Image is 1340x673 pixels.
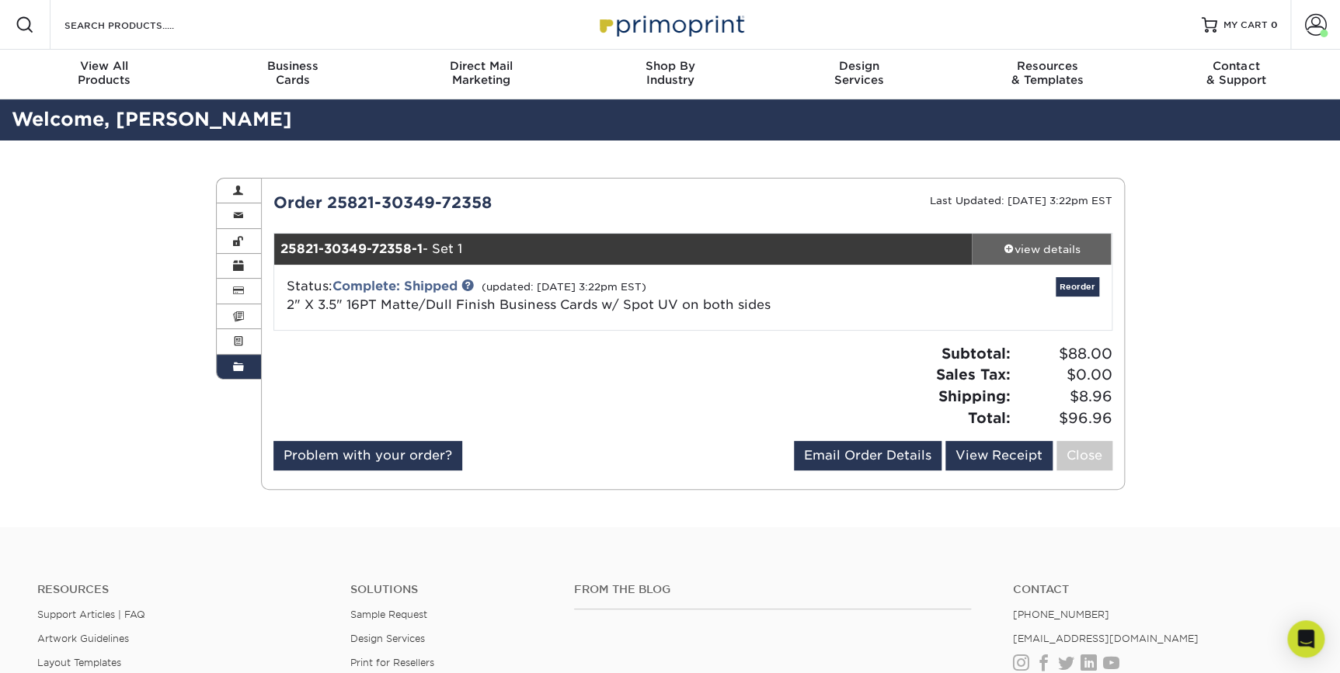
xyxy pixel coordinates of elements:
strong: 25821-30349-72358-1 [280,241,423,256]
small: (updated: [DATE] 3:22pm EST) [482,281,646,293]
span: $96.96 [1015,408,1112,429]
a: Print for Resellers [350,657,434,668]
div: Order 25821-30349-72358 [262,191,693,214]
div: Services [764,59,953,87]
strong: Total: [968,409,1011,426]
a: Sample Request [350,609,427,620]
span: View All [10,59,199,73]
span: $88.00 [1015,343,1112,365]
a: Complete: Shipped [332,279,458,293]
div: Open Intercom Messenger [1287,620,1324,657]
span: Business [198,59,387,73]
span: Direct Mail [387,59,576,73]
span: $0.00 [1015,364,1112,386]
a: Resources& Templates [953,50,1142,99]
a: Design Services [350,633,425,644]
strong: Shipping: [938,387,1011,404]
span: Contact [1142,59,1331,73]
div: & Templates [953,59,1142,87]
span: $8.96 [1015,386,1112,408]
span: MY CART [1223,19,1268,32]
div: Status: [275,277,832,314]
iframe: Google Customer Reviews [4,626,132,668]
div: Industry [576,59,764,87]
a: Email Order Details [794,441,941,470]
a: Shop ByIndustry [576,50,764,99]
a: DesignServices [764,50,953,99]
a: BusinessCards [198,50,387,99]
a: Reorder [1056,277,1099,297]
h4: Resources [37,583,327,596]
a: 2" X 3.5" 16PT Matte/Dull Finish Business Cards w/ Spot UV on both sides [287,297,771,312]
span: Shop By [576,59,764,73]
div: Products [10,59,199,87]
a: Problem with your order? [273,441,462,470]
div: Marketing [387,59,576,87]
div: Cards [198,59,387,87]
a: [PHONE_NUMBER] [1013,609,1109,620]
a: Contact& Support [1142,50,1331,99]
strong: Sales Tax: [936,366,1011,383]
a: [EMAIL_ADDRESS][DOMAIN_NAME] [1013,633,1199,644]
small: Last Updated: [DATE] 3:22pm EST [930,195,1112,206]
span: 0 [1271,19,1278,30]
a: Direct MailMarketing [387,50,576,99]
span: Resources [953,59,1142,73]
a: View AllProducts [10,50,199,99]
div: & Support [1142,59,1331,87]
a: Close [1056,441,1112,470]
a: Contact [1013,583,1303,596]
img: Primoprint [593,8,748,41]
span: Design [764,59,953,73]
h4: Solutions [350,583,551,596]
div: - Set 1 [274,234,972,265]
input: SEARCH PRODUCTS..... [63,16,214,34]
h4: From the Blog [574,583,971,596]
a: view details [972,234,1112,265]
a: Support Articles | FAQ [37,609,145,620]
a: View Receipt [945,441,1053,470]
strong: Subtotal: [941,345,1011,362]
div: view details [972,241,1112,257]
